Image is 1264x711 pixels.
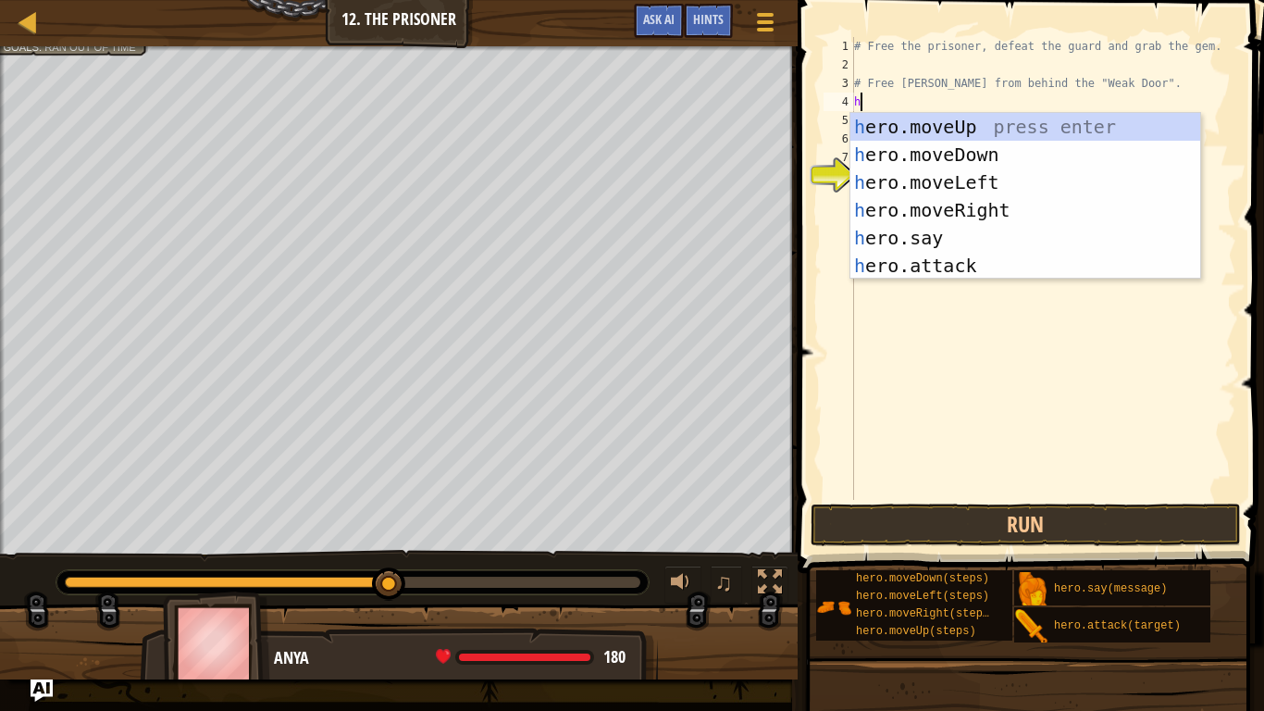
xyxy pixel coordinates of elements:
[824,93,854,111] div: 4
[824,111,854,130] div: 5
[1054,619,1181,632] span: hero.attack(target)
[824,167,854,185] div: 8
[751,566,788,604] button: Toggle fullscreen
[163,592,270,694] img: thang_avatar_frame.png
[31,680,53,702] button: Ask AI
[824,130,854,148] div: 6
[643,10,675,28] span: Ask AI
[603,645,626,668] span: 180
[811,504,1242,546] button: Run
[824,74,854,93] div: 3
[1014,609,1049,644] img: portrait.png
[824,37,854,56] div: 1
[856,625,976,638] span: hero.moveUp(steps)
[824,56,854,74] div: 2
[1014,572,1049,607] img: portrait.png
[824,148,854,167] div: 7
[856,607,996,620] span: hero.moveRight(steps)
[856,590,989,603] span: hero.moveLeft(steps)
[274,646,639,670] div: Anya
[1054,582,1167,595] span: hero.say(message)
[714,568,733,596] span: ♫
[742,4,788,47] button: Show game menu
[664,566,701,604] button: Adjust volume
[693,10,724,28] span: Hints
[856,572,989,585] span: hero.moveDown(steps)
[436,649,626,666] div: health: 180 / 180
[711,566,742,604] button: ♫
[816,590,851,625] img: portrait.png
[634,4,684,38] button: Ask AI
